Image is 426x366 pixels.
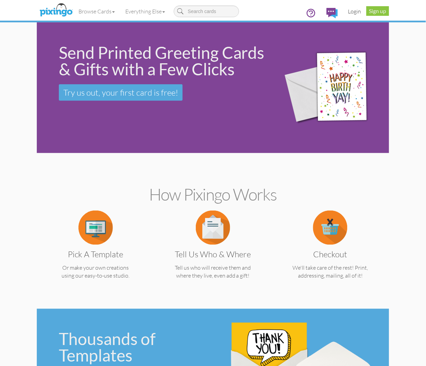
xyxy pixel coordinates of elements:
[313,211,348,245] img: item.alt
[78,211,113,245] img: item.alt
[47,224,144,280] a: Pick a Template Or make your own creations using our easy-to-use studio.
[165,264,261,280] p: Tell us who will receive them and where they live, even add a gift!
[343,3,366,20] a: Login
[73,3,120,20] a: Browse Cards
[327,8,338,18] img: comments.svg
[49,185,377,204] h2: How Pixingo works
[170,250,256,259] h3: Tell us Who & Where
[282,264,379,280] p: We'll take care of the rest! Print, addressing, mailing, all of it!
[196,211,230,245] img: item.alt
[59,44,266,77] div: Send Printed Greeting Cards & Gifts with a Few Clicks
[38,2,74,19] img: pixingo logo
[63,87,178,98] span: Try us out, your first card is free!
[287,250,373,259] h3: Checkout
[366,6,389,16] a: Sign up
[59,84,183,101] a: Try us out, your first card is free!
[282,224,379,280] a: Checkout We'll take care of the rest! Print, addressing, mailing, all of it!
[47,264,144,280] p: Or make your own creations using our easy-to-use studio.
[174,6,239,17] input: Search cards
[165,224,261,280] a: Tell us Who & Where Tell us who will receive them and where they live, even add a gift!
[120,3,170,20] a: Everything Else
[59,331,207,364] div: Thousands of Templates
[276,38,387,138] img: 942c5090-71ba-4bfc-9a92-ca782dcda692.png
[53,250,139,259] h3: Pick a Template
